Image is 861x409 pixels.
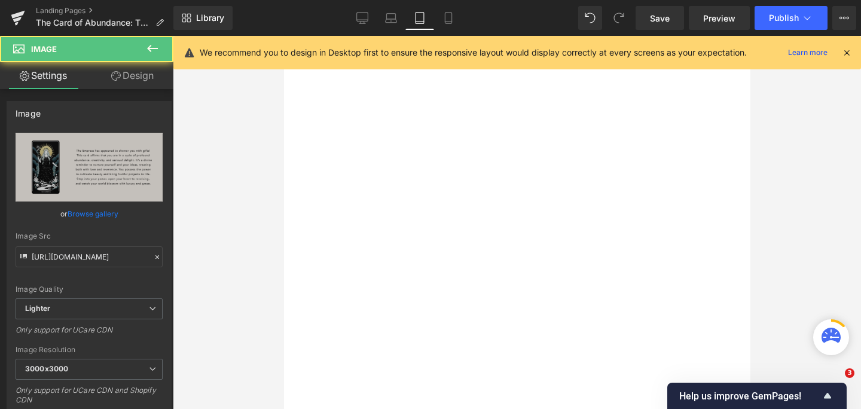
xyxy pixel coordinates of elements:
[16,102,41,118] div: Image
[832,6,856,30] button: More
[196,13,224,23] span: Library
[769,13,799,23] span: Publish
[31,44,57,54] span: Image
[679,390,820,402] span: Help us improve GemPages!
[25,304,50,313] b: Lighter
[650,12,670,25] span: Save
[36,6,173,16] a: Landing Pages
[173,6,233,30] a: New Library
[68,203,118,224] a: Browse gallery
[783,45,832,60] a: Learn more
[16,346,163,354] div: Image Resolution
[755,6,828,30] button: Publish
[16,207,163,220] div: or
[16,325,163,343] div: Only support for UCare CDN
[703,12,735,25] span: Preview
[377,6,405,30] a: Laptop
[36,18,151,28] span: The Card of Abundance: The Empress
[845,368,854,378] span: 3
[405,6,434,30] a: Tablet
[578,6,602,30] button: Undo
[820,368,849,397] iframe: Intercom live chat
[607,6,631,30] button: Redo
[16,232,163,240] div: Image Src
[25,364,68,373] b: 3000x3000
[16,285,163,294] div: Image Quality
[89,62,176,89] a: Design
[200,46,747,59] p: We recommend you to design in Desktop first to ensure the responsive layout would display correct...
[434,6,463,30] a: Mobile
[679,389,835,403] button: Show survey - Help us improve GemPages!
[689,6,750,30] a: Preview
[16,246,163,267] input: Link
[348,6,377,30] a: Desktop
